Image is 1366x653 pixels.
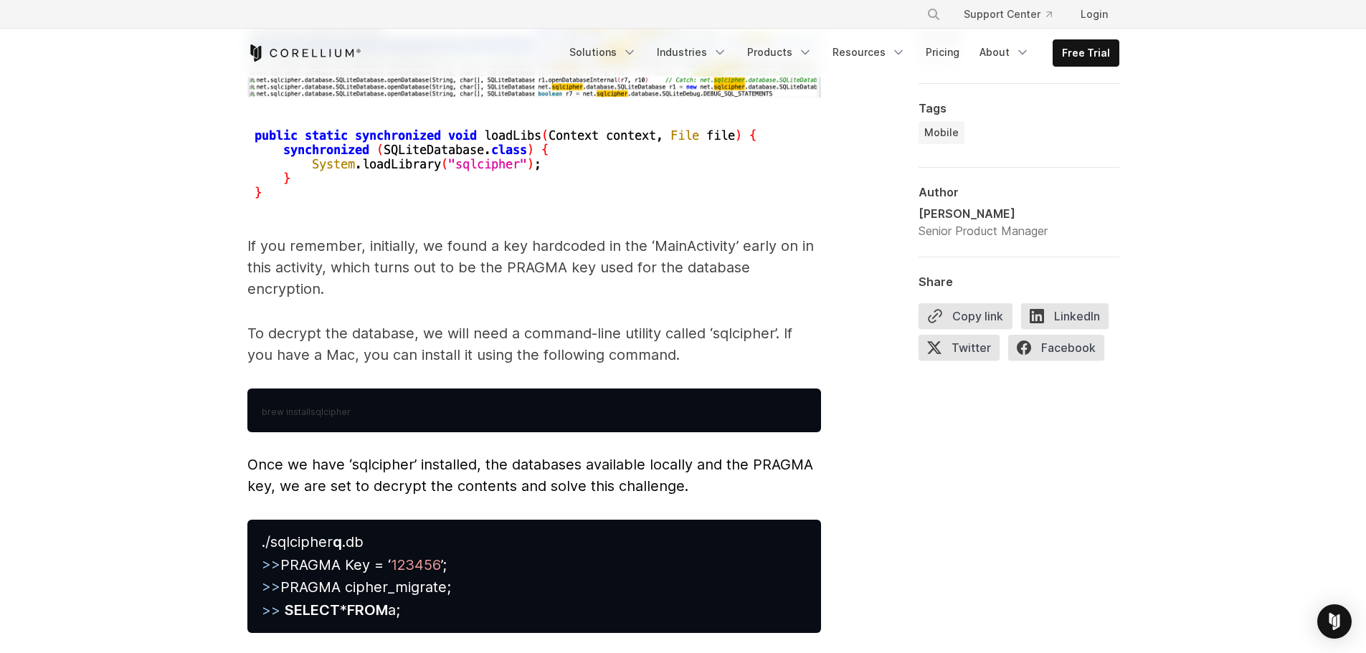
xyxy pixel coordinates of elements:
a: Support Center [952,1,1063,27]
div: Open Intercom Messenger [1317,604,1352,639]
a: Solutions [561,39,645,65]
span: >> [262,578,280,596]
button: Search [921,1,947,27]
a: Pricing [917,39,968,65]
div: Navigation Menu [561,39,1119,67]
span: >> [262,556,280,573]
span: ./sqlcipher .db PRAGMA Key = ‘ ’; PRAGMA cipher_migrate; * a; [262,533,451,619]
span: LinkedIn [1021,303,1109,329]
span: 123456 [391,556,441,573]
a: Resources [824,39,914,65]
img: Public static synchronized void [247,126,763,206]
a: About [971,39,1038,65]
button: Copy link [919,303,1012,329]
p: If you remember, initially, we found a key hardcoded in the ‘MainActivity’ early on in this activ... [247,235,821,300]
div: Author [919,185,1119,199]
a: Products [739,39,821,65]
a: Industries [648,39,736,65]
div: [PERSON_NAME] [919,205,1048,222]
div: Navigation Menu [909,1,1119,27]
span: Once we have ‘sqlcipher’ installed, the databases available locally and the PRAGMA key, we are se... [247,456,813,495]
p: To decrypt the database, we will need a command-line utility called ‘sqlcipher’. If you have a Ma... [247,323,821,366]
a: Facebook [1008,335,1113,366]
strong: SELECT [285,601,340,619]
span: Facebook [1008,335,1104,361]
strong: q [333,533,342,550]
a: Mobile [919,121,964,144]
span: >> [262,601,280,619]
a: Login [1069,1,1119,27]
strong: FROM [347,601,388,619]
a: Twitter [919,335,1008,366]
span: Twitter [919,335,1000,361]
div: Tags [919,101,1119,115]
span: brew install [262,406,310,417]
div: Senior Product Manager [919,222,1048,239]
span: Mobile [924,125,959,140]
div: Share [919,275,1119,289]
span: sqlcipher [310,406,351,417]
a: LinkedIn [1021,303,1117,335]
a: Corellium Home [247,44,361,62]
a: Free Trial [1053,40,1119,66]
